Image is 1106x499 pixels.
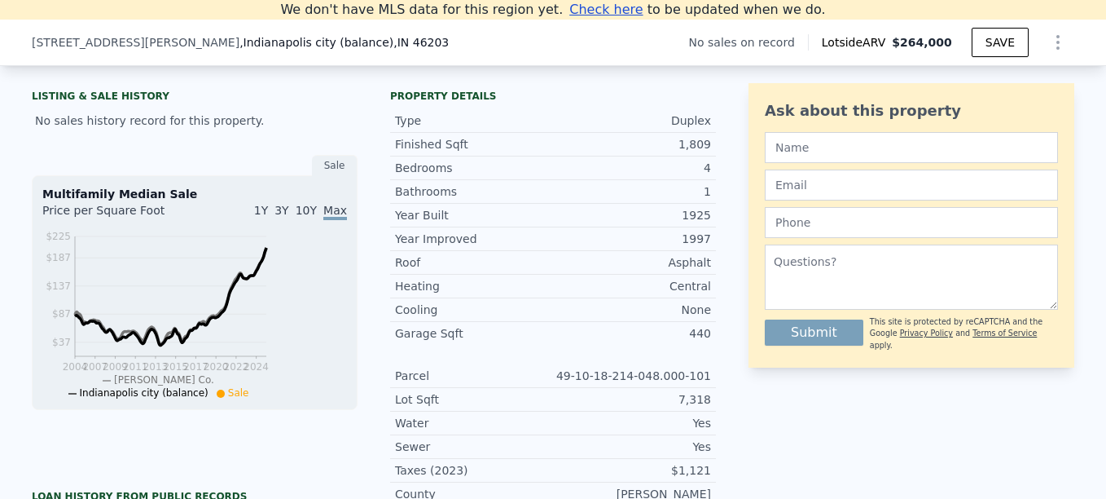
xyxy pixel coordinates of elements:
[553,325,711,342] div: 440
[52,337,71,348] tspan: $37
[32,90,358,106] div: LISTING & SALE HISTORY
[395,254,553,271] div: Roof
[395,391,553,408] div: Lot Sqft
[143,361,169,373] tspan: 2013
[553,391,711,408] div: 7,318
[553,207,711,223] div: 1925
[765,132,1058,163] input: Name
[553,231,711,247] div: 1997
[765,170,1058,201] input: Email
[183,361,208,373] tspan: 2017
[689,34,808,51] div: No sales on record
[239,34,449,51] span: , Indianapolis city (balance)
[395,462,553,479] div: Taxes (2023)
[395,207,553,223] div: Year Built
[204,361,229,373] tspan: 2020
[553,136,711,152] div: 1,809
[553,278,711,294] div: Central
[46,231,71,242] tspan: $225
[822,34,892,51] span: Lotside ARV
[900,329,953,338] a: Privacy Policy
[972,28,1029,57] button: SAVE
[553,183,711,200] div: 1
[395,368,553,384] div: Parcel
[224,361,249,373] tspan: 2022
[163,361,188,373] tspan: 2015
[1042,26,1074,59] button: Show Options
[395,325,553,342] div: Garage Sqft
[32,106,358,135] div: No sales history record for this property.
[312,155,358,176] div: Sale
[395,231,553,247] div: Year Improved
[553,160,711,176] div: 4
[228,387,249,399] span: Sale
[870,316,1058,351] div: This site is protected by reCAPTCHA and the Google and apply.
[395,439,553,455] div: Sewer
[395,302,553,318] div: Cooling
[395,136,553,152] div: Finished Sqft
[553,462,711,479] div: $1,121
[244,361,269,373] tspan: 2024
[765,320,863,346] button: Submit
[323,204,347,220] span: Max
[395,113,553,129] div: Type
[393,36,449,49] span: , IN 46203
[553,439,711,455] div: Yes
[254,204,268,217] span: 1Y
[553,113,711,129] div: Duplex
[80,387,208,399] span: Indianapolis city (balance)
[32,34,239,51] span: [STREET_ADDRESS][PERSON_NAME]
[46,280,71,292] tspan: $137
[390,90,716,103] div: Property details
[765,99,1058,122] div: Ask about this property
[114,374,214,386] span: [PERSON_NAME] Co.
[82,361,108,373] tspan: 2007
[553,415,711,431] div: Yes
[46,252,71,263] tspan: $187
[395,415,553,431] div: Water
[274,204,288,217] span: 3Y
[765,207,1058,238] input: Phone
[553,368,711,384] div: 49-10-18-214-048.000-101
[553,254,711,271] div: Asphalt
[42,202,195,228] div: Price per Square Foot
[103,361,128,373] tspan: 2009
[972,329,1037,338] a: Terms of Service
[42,186,347,202] div: Multifamily Median Sale
[395,278,553,294] div: Heating
[63,361,88,373] tspan: 2004
[395,183,553,200] div: Bathrooms
[296,204,317,217] span: 10Y
[569,2,643,17] span: Check here
[395,160,553,176] div: Bedrooms
[892,36,952,49] span: $264,000
[52,308,71,320] tspan: $87
[123,361,148,373] tspan: 2011
[553,302,711,318] div: None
